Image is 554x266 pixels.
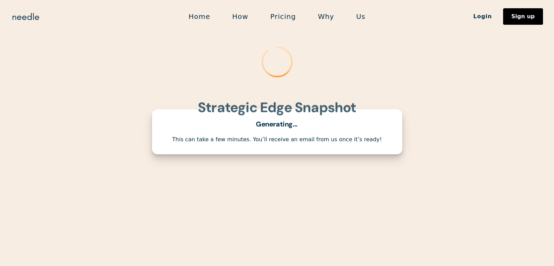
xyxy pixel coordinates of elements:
[511,14,535,19] div: Sign up
[259,9,307,24] a: Pricing
[198,98,356,116] strong: Strategic Edge Snapshot
[345,9,377,24] a: Us
[160,136,394,143] div: This can take a few minutes. You’ll receive an email from us once it’s ready!
[307,9,345,24] a: Why
[256,120,298,128] div: Generating...
[503,8,543,25] a: Sign up
[177,9,221,24] a: Home
[462,11,503,22] a: Login
[221,9,259,24] a: How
